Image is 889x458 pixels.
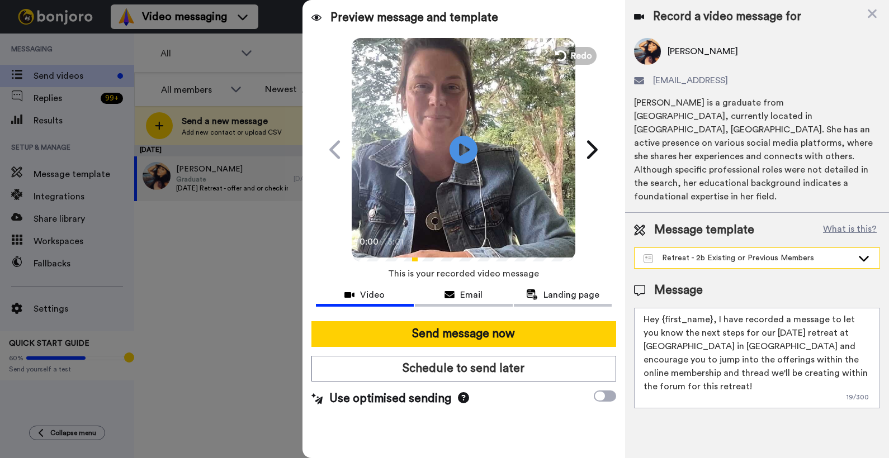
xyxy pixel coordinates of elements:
[329,390,451,407] span: Use optimised sending
[388,261,539,286] span: This is your recorded video message
[543,288,599,302] span: Landing page
[634,96,880,203] div: [PERSON_NAME] is a graduate from [GEOGRAPHIC_DATA], currently located in [GEOGRAPHIC_DATA], [GEOG...
[311,321,616,347] button: Send message now
[654,222,754,238] span: Message template
[820,222,880,238] button: What is this?
[381,235,385,249] span: /
[654,282,703,299] span: Message
[387,235,407,249] span: 3:01
[653,74,728,87] span: [EMAIL_ADDRESS]
[360,288,385,302] span: Video
[634,308,880,408] textarea: Hey {first_name}, I have recorded a message to let you know the next steps for our [DATE] retreat...
[644,252,853,264] div: Retreat - 2b Existing or Previous Members
[460,288,483,302] span: Email
[644,254,653,263] img: Message-temps.svg
[360,235,379,249] span: 0:00
[311,356,616,381] button: Schedule to send later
